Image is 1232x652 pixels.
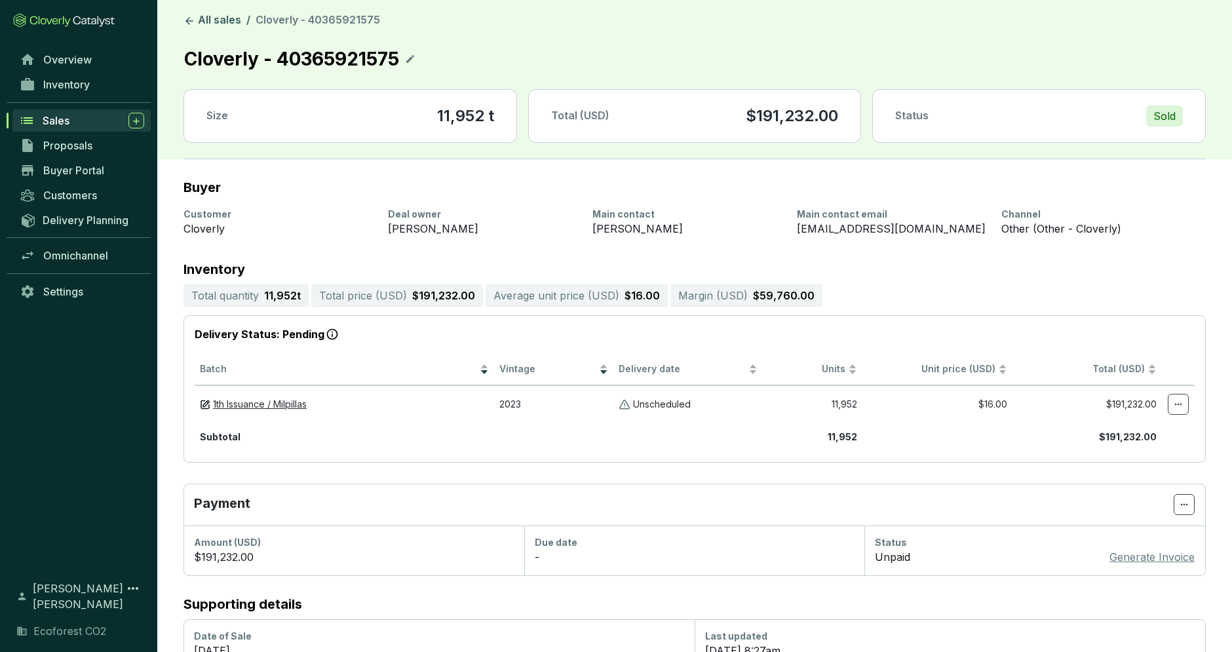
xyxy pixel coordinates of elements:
[592,208,781,221] div: Main contact
[535,536,855,549] div: Due date
[494,385,614,423] td: 2023
[43,285,83,298] span: Settings
[1001,208,1190,221] div: Channel
[43,249,108,262] span: Omnichannel
[183,45,400,73] p: Cloverly - 40365921575
[12,109,151,132] a: Sales
[921,363,995,374] span: Unit price (USD)
[200,431,241,442] b: Subtotal
[705,630,1195,643] div: Last updated
[181,13,244,29] a: All sales
[763,385,862,423] td: 11,952
[1099,431,1157,442] b: $191,232.00
[43,189,97,202] span: Customers
[194,549,514,565] div: $191,232.00
[183,208,372,221] div: Customer
[43,164,104,177] span: Buyer Portal
[33,623,106,639] span: Ecoforest CO2
[183,221,372,237] div: Cloverly
[1012,385,1162,423] td: $191,232.00
[592,221,781,237] div: [PERSON_NAME]
[43,114,69,127] span: Sales
[895,109,929,123] p: Status
[194,630,684,643] div: Date of Sale
[13,134,151,157] a: Proposals
[195,326,1195,343] p: Delivery Status: Pending
[875,549,910,565] p: Unpaid
[388,208,577,221] div: Deal owner
[1109,549,1195,565] p: Generate Invoice
[200,363,477,375] span: Batch
[213,398,307,411] a: 1th Issuance / Milpillas
[828,431,857,442] b: 11,952
[551,109,609,122] span: Total (USD)
[13,280,151,303] a: Settings
[619,363,746,375] span: Delivery date
[194,494,1174,515] p: Payment
[13,184,151,206] a: Customers
[246,13,250,29] li: /
[678,288,748,303] p: Margin ( USD )
[625,288,660,303] p: $16.00
[499,363,597,375] span: Vintage
[183,180,221,195] h2: Buyer
[768,363,845,375] span: Units
[493,288,619,303] p: Average unit price ( USD )
[875,536,1195,549] div: Status
[191,288,259,303] p: Total quantity
[746,105,838,126] p: $191,232.00
[633,398,691,411] p: Unscheduled
[43,78,90,91] span: Inventory
[43,53,92,66] span: Overview
[619,398,630,411] img: Unscheduled
[763,354,862,386] th: Units
[1001,221,1190,237] div: Other (Other - Cloverly)
[13,209,151,231] a: Delivery Planning
[13,159,151,182] a: Buyer Portal
[194,537,261,548] span: Amount (USD)
[183,597,1206,611] h2: Supporting details
[183,263,1206,276] p: Inventory
[264,288,301,303] p: 11,952 t
[206,109,228,123] p: Size
[753,288,815,303] p: $59,760.00
[797,221,986,237] div: [EMAIL_ADDRESS][DOMAIN_NAME]
[33,581,125,612] span: [PERSON_NAME] [PERSON_NAME]
[862,385,1012,423] td: $16.00
[200,398,210,411] img: draft
[13,73,151,96] a: Inventory
[319,288,407,303] p: Total price ( USD )
[437,105,494,126] section: 11,952 t
[613,354,763,386] th: Delivery date
[256,13,380,26] span: Cloverly - 40365921575
[388,221,577,237] div: [PERSON_NAME]
[43,214,128,227] span: Delivery Planning
[494,354,614,386] th: Vintage
[13,48,151,71] a: Overview
[195,354,494,386] th: Batch
[535,549,539,565] p: -
[797,208,986,221] div: Main contact email
[412,288,475,303] p: $191,232.00
[1092,363,1145,374] span: Total (USD)
[43,139,92,152] span: Proposals
[13,244,151,267] a: Omnichannel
